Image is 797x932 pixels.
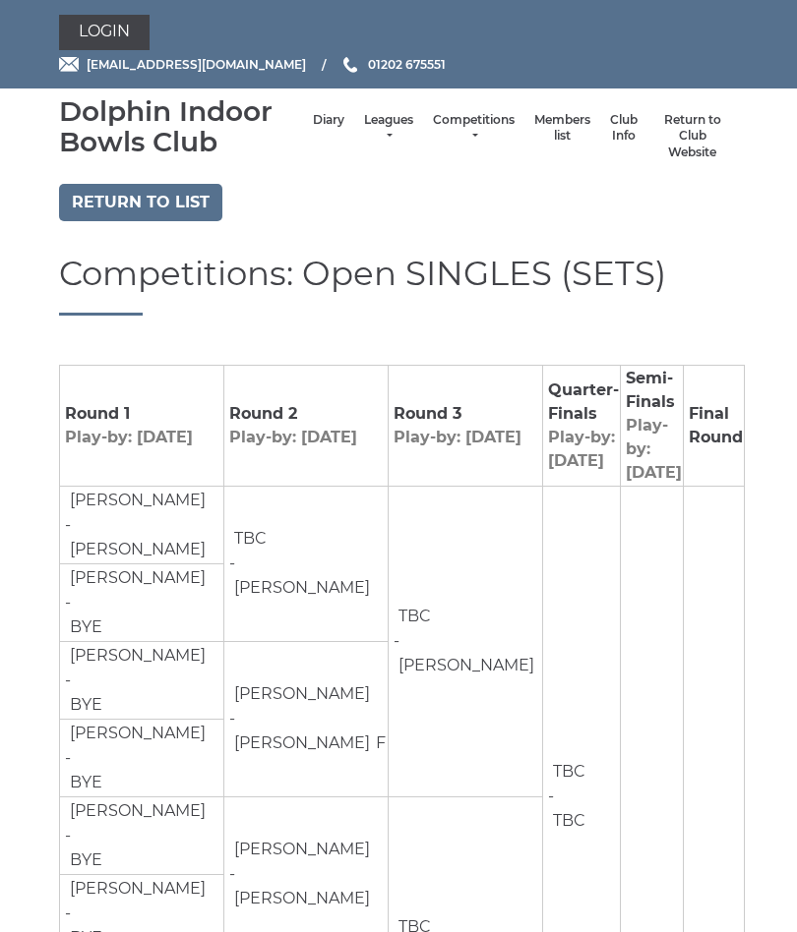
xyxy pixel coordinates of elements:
[87,57,306,72] span: [EMAIL_ADDRESS][DOMAIN_NAME]
[657,112,728,161] a: Return to Club Website
[65,770,103,795] td: BYE
[59,57,79,72] img: Email
[60,365,224,486] td: Round 1
[60,563,224,641] td: -
[229,575,371,601] td: [PERSON_NAME]
[626,416,682,482] span: Play-by: [DATE]
[340,55,446,74] a: Phone us 01202 675551
[224,486,389,641] td: -
[548,428,615,470] span: Play-by: [DATE]
[394,604,432,629] td: TBC
[65,721,207,746] td: [PERSON_NAME]
[229,681,371,707] td: [PERSON_NAME]
[65,488,207,513] td: [PERSON_NAME]
[60,486,224,563] td: -
[433,112,515,145] a: Competitions
[343,57,357,73] img: Phone us
[548,808,586,834] td: TBC
[313,112,344,129] a: Diary
[65,798,207,824] td: [PERSON_NAME]
[60,796,224,874] td: -
[65,692,103,718] td: BYE
[394,653,535,678] td: [PERSON_NAME]
[364,112,413,145] a: Leagues
[65,428,193,446] span: Play-by: [DATE]
[60,641,224,719] td: -
[368,57,446,72] span: 01202 675551
[59,55,306,74] a: Email [EMAIL_ADDRESS][DOMAIN_NAME]
[65,537,207,562] td: [PERSON_NAME]
[224,641,389,796] td: -
[229,428,357,446] span: Play-by: [DATE]
[548,759,586,785] td: TBC
[59,15,150,50] a: Login
[621,365,684,486] td: Semi-Finals
[394,428,521,446] span: Play-by: [DATE]
[65,614,103,640] td: BYE
[59,256,738,315] h1: Competitions: Open SINGLES (SETS)
[684,365,745,486] td: Final Round
[224,365,389,486] td: Round 2
[59,184,222,221] a: Return to list
[376,733,386,752] span: F
[389,486,543,796] td: -
[229,886,371,911] td: [PERSON_NAME]
[65,643,207,669] td: [PERSON_NAME]
[610,112,638,145] a: Club Info
[65,876,207,902] td: [PERSON_NAME]
[389,365,543,486] td: Round 3
[59,96,303,157] div: Dolphin Indoor Bowls Club
[229,730,371,756] td: [PERSON_NAME]
[65,847,103,873] td: BYE
[65,565,207,591] td: [PERSON_NAME]
[534,112,590,145] a: Members list
[229,526,268,552] td: TBC
[229,837,371,862] td: [PERSON_NAME]
[543,365,621,486] td: Quarter-Finals
[60,719,224,796] td: -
